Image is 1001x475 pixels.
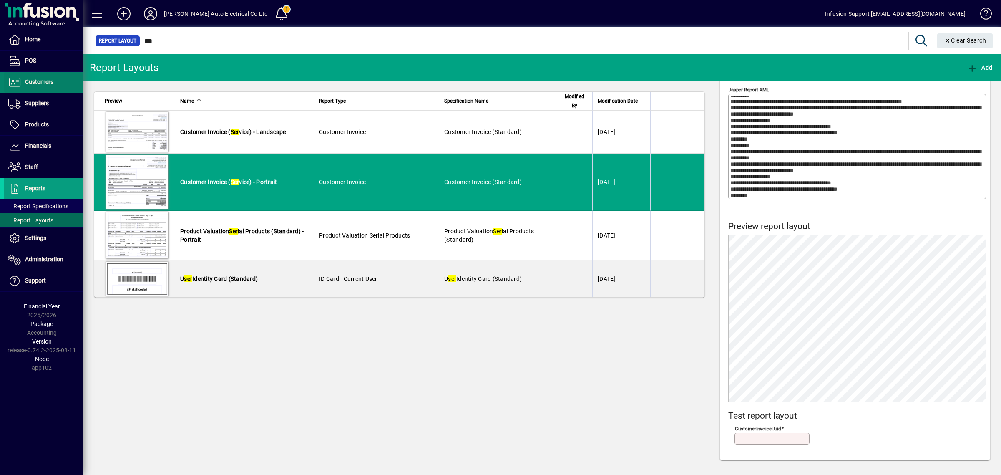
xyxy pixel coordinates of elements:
[25,57,36,64] span: POS
[25,235,46,241] span: Settings
[4,51,83,71] a: POS
[728,221,986,232] h4: Preview report layout
[735,426,781,432] mat-label: customerInvoiceUuid
[32,338,52,345] span: Version
[592,211,650,260] td: [DATE]
[444,275,522,282] span: U Identity Card (Standard)
[4,29,83,50] a: Home
[944,37,986,44] span: Clear Search
[562,92,587,110] span: Modified By
[319,179,366,185] span: Customer Invoice
[25,185,45,192] span: Reports
[111,6,137,21] button: Add
[4,213,83,227] a: Report Layouts
[592,260,650,297] td: [DATE]
[180,275,258,282] span: U Identity Card (Standard)
[180,96,309,106] div: Name
[8,203,68,210] span: Report Specifications
[319,275,377,282] span: ID Card - Current User
[25,142,51,149] span: Financials
[35,356,49,362] span: Node
[25,78,53,85] span: Customers
[137,6,164,21] button: Profile
[25,277,46,284] span: Support
[4,249,83,270] a: Administration
[25,121,49,128] span: Products
[598,96,645,106] div: Modification Date
[180,179,277,185] span: Customer Invoice ( vice) - Portrait
[90,61,159,74] div: Report Layouts
[4,136,83,157] a: Financials
[4,199,83,213] a: Report Specifications
[4,228,83,249] a: Settings
[4,157,83,178] a: Staff
[4,72,83,93] a: Customers
[24,303,60,310] span: Financial Year
[825,7,966,20] div: Infusion Support [EMAIL_ADDRESS][DOMAIN_NAME]
[231,179,239,185] em: Ser
[105,96,122,106] span: Preview
[444,179,522,185] span: Customer Invoice (Standard)
[319,96,346,106] span: Report Type
[444,96,551,106] div: Specification Name
[25,256,63,263] span: Administration
[25,36,40,43] span: Home
[180,228,304,243] span: Product Valuation ial Products (Standard) - Portrait
[444,228,534,243] span: Product Valuation ial Products (Standard)
[448,275,456,282] em: ser
[965,60,994,75] button: Add
[30,321,53,327] span: Package
[8,217,53,224] span: Report Layouts
[180,129,286,135] span: Customer Invoice ( vice) - Landscape
[4,114,83,135] a: Products
[229,228,238,235] em: Ser
[180,96,194,106] span: Name
[99,37,136,45] span: Report Layout
[319,96,434,106] div: Report Type
[4,93,83,114] a: Suppliers
[319,232,410,239] span: Product Valuation Serial Products
[25,164,38,170] span: Staff
[444,96,488,106] span: Specification Name
[592,111,650,154] td: [DATE]
[4,270,83,291] a: Support
[444,129,522,135] span: Customer Invoice (Standard)
[728,411,986,421] h4: Test report layout
[164,7,268,20] div: [PERSON_NAME] Auto Electrical Co Ltd
[592,154,650,211] td: [DATE]
[967,64,992,71] span: Add
[974,2,991,29] a: Knowledge Base
[598,96,638,106] span: Modification Date
[184,275,192,282] em: ser
[319,129,366,135] span: Customer Invoice
[937,33,993,48] button: Clear
[25,100,49,106] span: Suppliers
[493,228,502,235] em: Ser
[729,87,769,93] mat-label: Jasper Report XML
[231,129,239,135] em: Ser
